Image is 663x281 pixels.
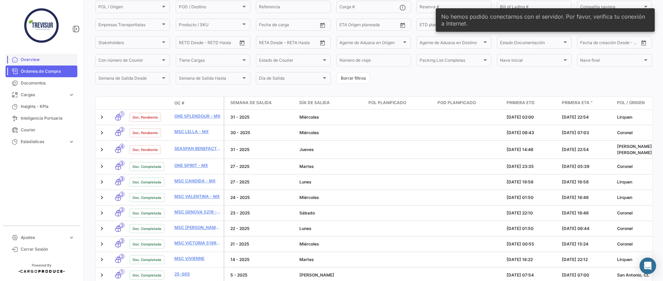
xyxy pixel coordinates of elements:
div: 30 - 2025 [230,130,294,136]
span: [DATE] 06:43 [507,130,534,135]
span: [DATE] 07:03 [562,130,589,135]
span: expand_more [68,92,75,98]
datatable-header-cell: POD Planificado [435,97,504,109]
a: ONE SPLENDOUR - MX [174,113,221,119]
span: [DATE] 16:22 [507,257,533,262]
span: [DATE] 22:54 [562,114,589,120]
span: [DATE] 01:50 [507,226,534,231]
span: Doc. Completada [133,226,161,231]
span: [DATE] 19:56 [507,179,534,184]
a: Courier [6,124,77,136]
span: [DATE] 15:24 [562,241,588,247]
span: expand_more [68,139,75,145]
a: Documentos [6,77,77,89]
datatable-header-cell: OC # [172,97,223,109]
a: MSC CANDIDA - MX [174,178,221,184]
span: Primera ETD [507,100,535,106]
datatable-header-cell: POL Planificado [366,97,435,109]
button: Open calendar [638,38,649,48]
span: Agente de Aduana en Origen [339,41,402,46]
span: Nave inicial [500,59,562,64]
a: Expand/Collapse Row [98,179,105,185]
a: Expand/Collapse Row [98,256,105,263]
span: [DATE] 16:58 [562,179,589,184]
span: Doc. Completada [133,195,161,200]
div: 31 - 2025 [230,114,294,120]
span: Doc. Pendiente [133,130,158,136]
input: Hasta [196,41,224,46]
a: MSC LELLA - MX [174,129,221,135]
a: Expand/Collapse Row [98,225,105,232]
span: POL / Origen [617,100,645,106]
input: Desde [580,41,593,46]
span: Con número de Courier [98,59,161,64]
input: Desde [259,41,271,46]
input: Desde [259,23,271,28]
span: Doc. Completada [133,164,161,169]
a: Expand/Collapse Row [98,114,105,121]
span: Courier [21,127,75,133]
span: Doc. Completada [133,179,161,185]
span: Doc. Pendiente [133,147,158,152]
span: 2 [119,192,124,197]
span: 2 [119,223,124,228]
input: Desde [420,23,432,28]
span: Agente de Aduana en Destino [420,41,482,46]
span: Estado Documentación [500,41,562,46]
span: Día de Salida [259,77,321,82]
span: [DATE] 07:00 [562,272,589,278]
datatable-header-cell: Primera ETA [559,97,614,109]
div: Lunes [299,179,363,185]
a: Insights - KPIs [6,101,77,112]
span: Doc. Completada [133,257,161,262]
span: Semana de Salida Hasta [179,77,241,82]
button: Borrar filtros [336,72,370,84]
a: Expand/Collapse Row [98,129,105,136]
img: 6caa5ca1-1133-4498-815f-28de0616a803.jpeg [24,8,59,43]
datatable-header-cell: Estado Doc. [127,100,172,106]
div: 31 - 2025 [230,147,294,153]
div: Miércoles [299,114,363,120]
span: 3 [119,161,124,166]
span: 3 [119,176,124,181]
span: [DATE] 22:12 [562,257,588,262]
span: POD / Destino [179,6,241,10]
span: Producto / SKU [179,23,241,28]
span: Overview [21,57,75,63]
span: Documentos [21,80,75,86]
span: Doc. Completada [133,241,161,247]
span: Semana de Salida Desde [98,77,161,82]
div: 21 - 2025 [230,241,294,247]
div: 27 - 2025 [230,163,294,170]
div: Lunes [299,225,363,232]
span: POD Planificado [438,100,476,106]
span: Insights - KPIs [21,103,75,110]
span: Empresas Transportistas [98,23,161,28]
span: Primera ETA [562,100,589,106]
span: Ajustes [21,234,66,241]
span: Nave final [580,59,642,64]
span: Inteligencia Portuaria [21,115,75,121]
span: [DATE] 14:46 [507,147,534,152]
span: 2 [119,127,124,132]
span: 2 [119,238,124,243]
span: Packing List Completas [420,59,482,64]
a: Expand/Collapse Row [98,272,105,279]
span: POL / Origen [98,6,161,10]
datatable-header-cell: Semana de Salida [228,97,297,109]
span: [DATE] 23:35 [507,164,534,169]
div: Miércoles [299,194,363,201]
a: Expand/Collapse Row [98,163,105,170]
div: Miércoles [299,130,363,136]
span: 1 [119,111,124,117]
a: Expand/Collapse Row [98,241,105,248]
a: ONE SPIRIT - MX [174,162,221,169]
a: MSC VALENTINA - MX [174,193,221,200]
span: expand_more [68,234,75,241]
div: [PERSON_NAME] [299,272,363,278]
a: Expand/Collapse Row [98,146,105,153]
datatable-header-cell: Modo de Transporte [109,100,127,106]
span: 2 [119,254,124,259]
a: Órdenes de Compra [6,66,77,77]
span: No hemos podido conectarnos con el servidor. Por favor, verifica tu conexión a Internet. [441,13,649,27]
